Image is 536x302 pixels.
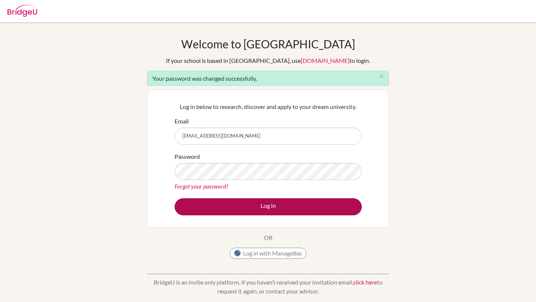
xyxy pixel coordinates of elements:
label: Email [175,117,189,126]
a: [DOMAIN_NAME] [301,57,350,64]
a: Forgot your password? [175,183,228,190]
p: BridgeU is an invite only platform. If you haven’t received your invitation email, to request it ... [147,278,389,296]
button: Close [374,71,389,82]
div: If your school is based in [GEOGRAPHIC_DATA], use to login. [166,56,370,65]
h1: Welcome to [GEOGRAPHIC_DATA] [181,37,355,51]
a: click here [353,279,377,286]
p: Log in below to research, discover and apply to your dream university. [175,102,362,111]
button: Log in with ManageBac [230,248,306,259]
i: close [379,74,384,79]
label: Password [175,152,200,161]
div: Your password was changed successfully. [147,71,389,86]
img: Bridge-U [7,5,37,17]
p: OR [264,233,272,242]
button: Log in [175,198,362,215]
